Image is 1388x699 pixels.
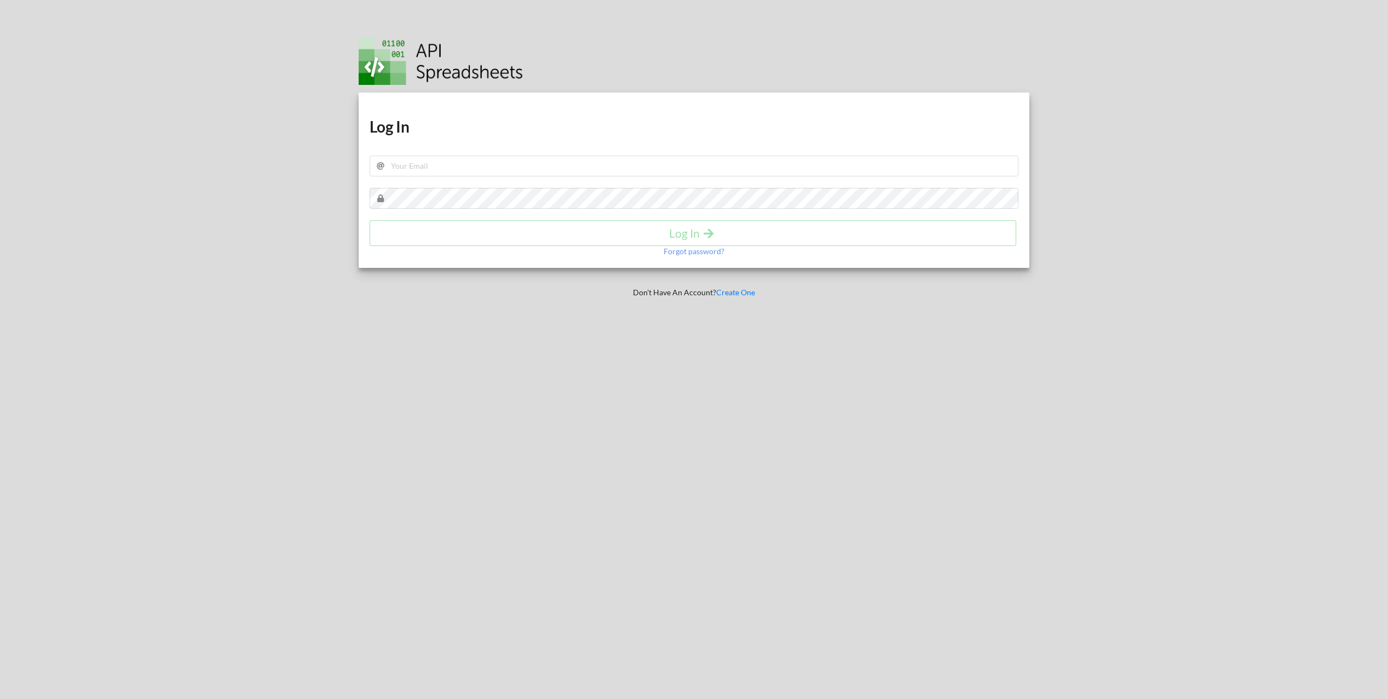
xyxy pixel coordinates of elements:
a: Create One [716,288,755,297]
p: Don't Have An Account? [351,287,1037,298]
h1: Log In [370,117,1018,136]
p: Forgot password? [664,246,724,257]
input: Your Email [370,156,1018,176]
img: Logo.png [359,37,523,85]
